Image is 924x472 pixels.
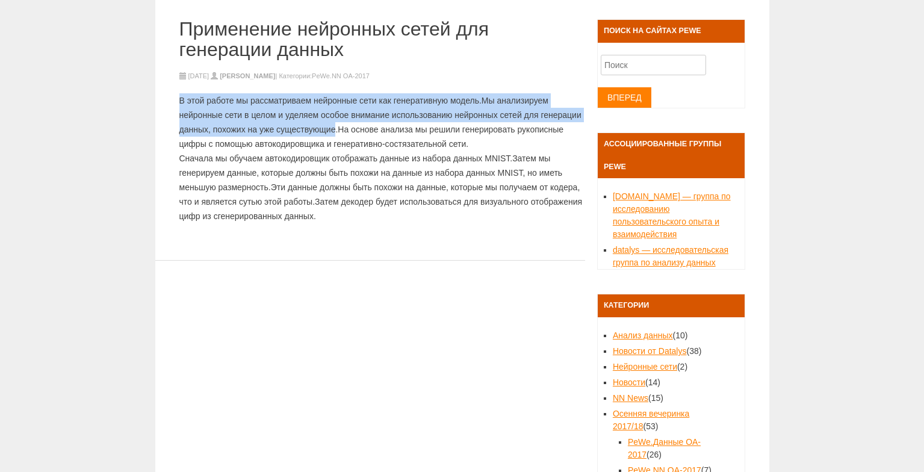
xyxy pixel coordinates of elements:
[179,96,581,134] ya-tr-span: Мы анализируем нейронные сети в целом и уделяем особое внимание использованию нейронных сетей для...
[628,437,701,459] a: PeWe.Данные OA-2017
[179,154,513,163] ya-tr-span: Сначала мы обучаем автокодировщик отображать данные из набора данных MNIST.
[179,197,583,221] ya-tr-span: Затем декодер будет использоваться для визуального отображения цифр из сгенерированных данных.
[613,377,645,387] a: Новости
[598,87,651,108] input: Вперед
[646,450,662,459] ya-tr-span: (26)
[628,437,653,447] ya-tr-span: PeWe.
[276,72,312,79] ya-tr-span: | Категории:
[677,362,687,371] ya-tr-span: (2)
[648,393,663,403] ya-tr-span: (15)
[613,331,673,340] a: Анализ данных
[613,393,648,403] a: NN News
[188,72,209,79] a: [DATE]
[332,72,370,79] ya-tr-span: NN OA-2017
[179,96,482,105] ya-tr-span: В этой работе мы рассматриваем нейронные сети как генеративную модель.
[179,154,563,192] ya-tr-span: Затем мы генерируем данные, которые должны быть похожи на данные из набора данных MNIST, но иметь...
[220,72,275,79] a: [PERSON_NAME]
[613,409,689,431] a: Осенняя вечеринка 2017/18
[613,245,728,267] a: datalys — исследовательская группа по анализу данных
[673,331,688,340] ya-tr-span: (10)
[604,140,721,171] ya-tr-span: Ассоциированные группы PeWe
[179,18,489,60] ya-tr-span: Применение нейронных сетей для генерации данных
[179,182,580,206] ya-tr-span: Эти данные должны быть похожи на данные, которые мы получаем от кодера, что и является сутью этой...
[179,125,564,149] ya-tr-span: На основе анализа мы решили генерировать рукописные цифры с помощью автокодировщика и генеративно...
[604,301,650,309] ya-tr-span: Категории
[613,191,731,239] a: [DOMAIN_NAME] — группа по исследованию пользовательского опыта и взаимодействия
[312,72,370,79] a: PeWe.NN OA-2017
[645,377,660,387] ya-tr-span: (14)
[604,26,701,35] ya-tr-span: Поиск на сайтах PeWe
[613,362,677,371] a: Нейронные сети
[686,346,701,356] ya-tr-span: (38)
[613,346,687,356] a: Новости от Datalys
[628,437,701,459] ya-tr-span: Данные OA-2017
[312,72,332,79] ya-tr-span: PeWe.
